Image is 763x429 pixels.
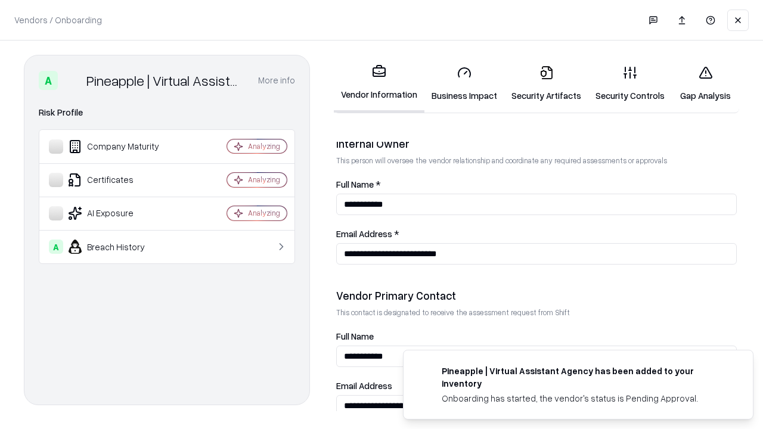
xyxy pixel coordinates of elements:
label: Full Name [336,332,737,341]
div: Breach History [49,240,191,254]
a: Security Controls [588,56,672,111]
a: Security Artifacts [504,56,588,111]
p: Vendors / Onboarding [14,14,102,26]
label: Email Address * [336,229,737,238]
div: Analyzing [248,141,280,151]
button: More info [258,70,295,91]
img: trypineapple.com [418,365,432,379]
div: Onboarding has started, the vendor's status is Pending Approval. [442,392,724,405]
div: Vendor Primary Contact [336,288,737,303]
div: Analyzing [248,208,280,218]
div: A [39,71,58,90]
a: Vendor Information [334,55,424,113]
p: This contact is designated to receive the assessment request from Shift [336,307,737,318]
img: Pineapple | Virtual Assistant Agency [63,71,82,90]
label: Email Address [336,381,737,390]
a: Gap Analysis [672,56,739,111]
div: A [49,240,63,254]
div: Certificates [49,173,191,187]
p: This person will oversee the vendor relationship and coordinate any required assessments or appro... [336,156,737,166]
div: Risk Profile [39,105,295,120]
div: Internal Owner [336,136,737,151]
div: Pineapple | Virtual Assistant Agency [86,71,244,90]
div: Company Maturity [49,139,191,154]
div: Analyzing [248,175,280,185]
div: Pineapple | Virtual Assistant Agency has been added to your inventory [442,365,724,390]
div: AI Exposure [49,206,191,220]
a: Business Impact [424,56,504,111]
label: Full Name * [336,180,737,189]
